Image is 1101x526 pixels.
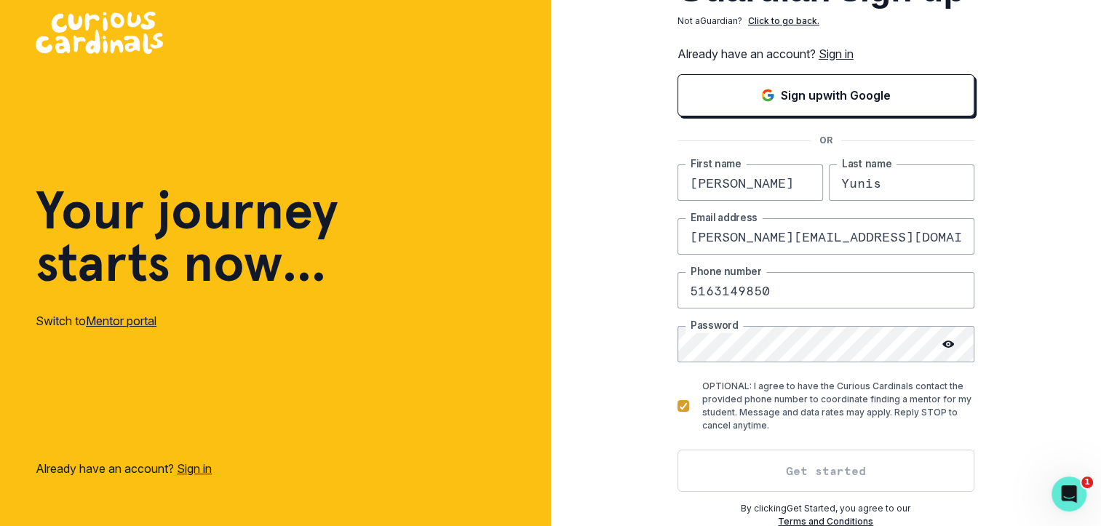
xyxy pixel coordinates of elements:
iframe: Intercom live chat [1052,477,1086,511]
p: Not a Guardian ? [677,15,742,28]
p: Already have an account? [677,45,974,63]
span: 1 [1081,477,1093,488]
a: Mentor portal [86,314,156,328]
a: Sign in [177,461,212,476]
p: Already have an account? [36,460,212,477]
a: Sign in [819,47,854,61]
p: Sign up with Google [781,87,891,104]
span: Switch to [36,314,86,328]
p: By clicking Get Started , you agree to our [677,502,974,515]
p: OR [811,134,841,147]
p: Click to go back. [748,15,819,28]
p: OPTIONAL: I agree to have the Curious Cardinals contact the provided phone number to coordinate f... [702,380,974,432]
img: Curious Cardinals Logo [36,12,163,54]
h1: Your journey starts now... [36,184,338,289]
button: Get started [677,450,974,492]
button: Sign in with Google (GSuite) [677,74,974,116]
